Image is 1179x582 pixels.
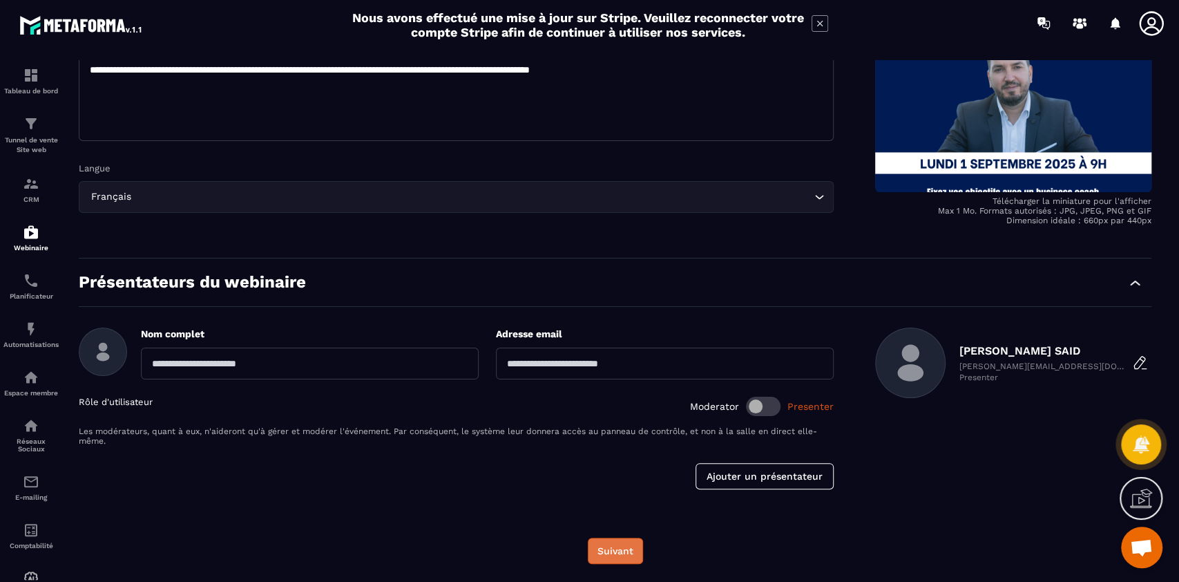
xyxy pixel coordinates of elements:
[23,321,39,337] img: automations
[79,163,111,173] label: Langue
[3,57,59,105] a: formationformationTableau de bord
[3,87,59,95] p: Tableau de bord
[79,181,834,213] div: Search for option
[23,224,39,241] img: automations
[3,135,59,155] p: Tunnel de vente Site web
[79,426,834,446] p: Les modérateurs, quant à eux, n'aideront qu'à gérer et modérer l'événement. Par conséquent, le sy...
[3,105,59,165] a: formationformationTunnel de vente Site web
[23,417,39,434] img: social-network
[3,341,59,348] p: Automatisations
[3,389,59,397] p: Espace membre
[23,522,39,538] img: accountant
[3,407,59,463] a: social-networksocial-networkRéseaux Sociaux
[3,359,59,407] a: automationsautomationsEspace membre
[88,189,134,205] span: Français
[875,216,1151,225] p: Dimension idéale : 660px par 440px
[3,262,59,310] a: schedulerschedulerPlanificateur
[23,67,39,84] img: formation
[959,373,1125,382] p: Presenter
[19,12,144,37] img: logo
[875,206,1151,216] p: Max 1 Mo. Formats autorisés : JPG, JPEG, PNG et GIF
[352,10,805,39] h2: Nous avons effectué une mise à jour sur Stripe. Veuillez reconnecter votre compte Stripe afin de ...
[134,189,811,205] input: Search for option
[3,511,59,560] a: accountantaccountantComptabilité
[3,292,59,300] p: Planificateur
[690,401,739,412] span: Moderator
[79,272,306,292] p: Présentateurs du webinaire
[875,196,1151,206] p: Télécharger la miniature pour l'afficher
[3,165,59,214] a: formationformationCRM
[23,176,39,192] img: formation
[1121,527,1162,568] div: Ouvrir le chat
[23,473,39,490] img: email
[787,401,834,412] span: Presenter
[23,272,39,289] img: scheduler
[959,362,1125,371] p: [PERSON_NAME][EMAIL_ADDRESS][DOMAIN_NAME]
[141,328,479,341] p: Nom complet
[23,369,39,386] img: automations
[3,438,59,453] p: Réseaux Sociaux
[3,542,59,550] p: Comptabilité
[3,244,59,252] p: Webinaire
[496,328,834,341] p: Adresse email
[79,397,153,416] p: Rôle d'utilisateur
[3,214,59,262] a: automationsautomationsWebinaire
[696,463,834,489] button: Ajouter un présentateur
[3,196,59,203] p: CRM
[23,115,39,132] img: formation
[3,310,59,359] a: automationsautomationsAutomatisations
[3,463,59,511] a: emailemailE-mailing
[959,344,1125,357] p: [PERSON_NAME] SAID
[588,538,643,564] button: Suivant
[3,494,59,501] p: E-mailing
